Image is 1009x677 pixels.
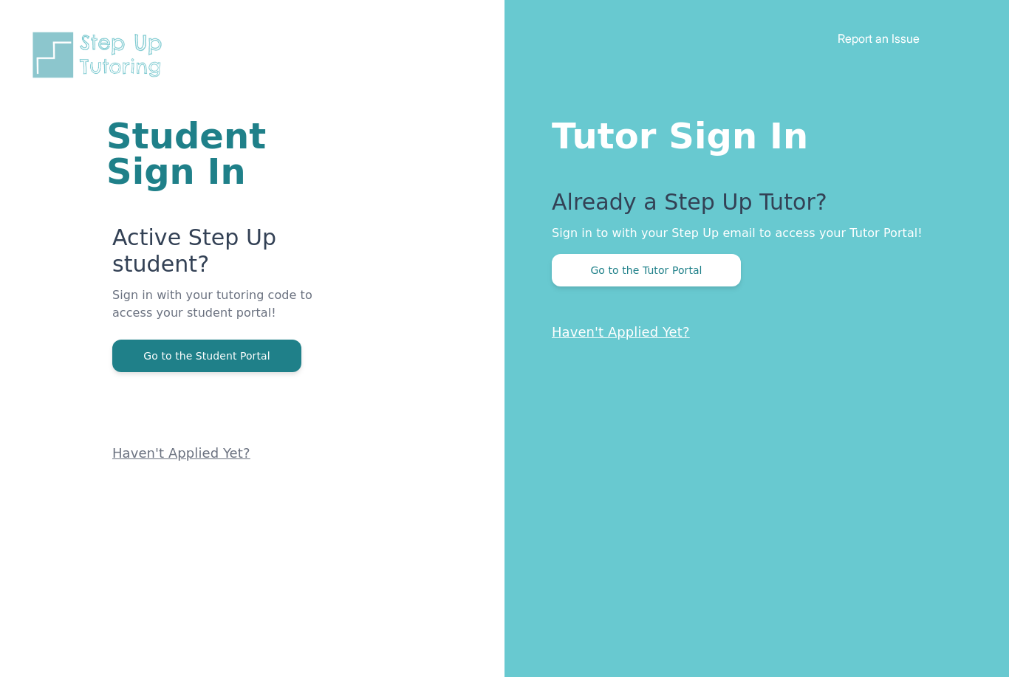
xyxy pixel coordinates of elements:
[838,31,920,46] a: Report an Issue
[552,189,950,224] p: Already a Step Up Tutor?
[112,286,327,340] p: Sign in with your tutoring code to access your student portal!
[112,348,301,362] a: Go to the Student Portal
[552,254,741,286] button: Go to the Tutor Portal
[112,340,301,372] button: Go to the Student Portal
[112,224,327,286] p: Active Step Up student?
[552,324,690,340] a: Haven't Applied Yet?
[112,445,250,461] a: Haven't Applied Yet?
[552,112,950,154] h1: Tutor Sign In
[30,30,171,80] img: Step Up Tutoring horizontal logo
[552,224,950,242] p: Sign in to with your Step Up email to access your Tutor Portal!
[106,118,327,189] h1: Student Sign In
[552,263,741,277] a: Go to the Tutor Portal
